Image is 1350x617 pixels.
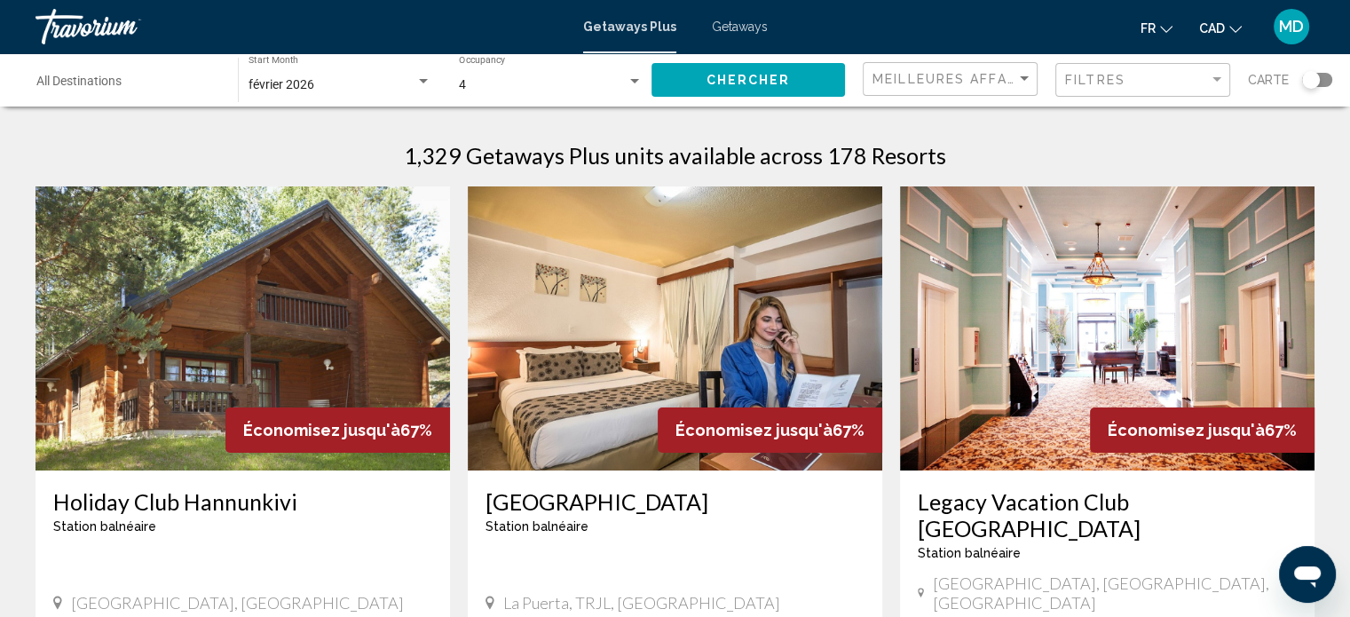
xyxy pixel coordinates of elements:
[1065,73,1125,87] span: Filtres
[583,20,676,34] a: Getaways Plus
[1055,62,1230,99] button: Filter
[1268,8,1314,45] button: User Menu
[1279,18,1304,36] span: MD
[486,519,588,534] span: Station balnéaire
[53,519,156,534] span: Station balnéaire
[53,488,432,515] a: Holiday Club Hannunkivi
[36,186,450,471] img: 2940E01X.jpg
[1141,15,1172,41] button: Change language
[1090,407,1314,453] div: 67%
[243,421,400,439] span: Économisez jusqu'à
[707,74,791,88] span: Chercher
[1108,421,1265,439] span: Économisez jusqu'à
[872,72,1040,86] span: Meilleures affaires
[225,407,450,453] div: 67%
[486,488,864,515] a: [GEOGRAPHIC_DATA]
[249,77,314,91] span: février 2026
[918,488,1297,542] a: Legacy Vacation Club [GEOGRAPHIC_DATA]
[675,421,833,439] span: Économisez jusqu'à
[918,546,1021,560] span: Station balnéaire
[459,77,466,91] span: 4
[651,63,845,96] button: Chercher
[933,573,1297,613] span: [GEOGRAPHIC_DATA], [GEOGRAPHIC_DATA], [GEOGRAPHIC_DATA]
[872,72,1032,87] mat-select: Sort by
[1199,15,1242,41] button: Change currency
[900,186,1314,471] img: 5181O01X.jpg
[503,593,780,613] span: La Puerta, TRJL, [GEOGRAPHIC_DATA]
[658,407,882,453] div: 67%
[36,9,565,44] a: Travorium
[404,142,946,169] h1: 1,329 Getaways Plus units available across 178 Resorts
[1199,21,1225,36] span: CAD
[1248,67,1289,92] span: Carte
[71,593,404,613] span: [GEOGRAPHIC_DATA], [GEOGRAPHIC_DATA]
[468,186,882,471] img: 6990I01X.jpg
[1141,21,1156,36] span: fr
[1279,546,1336,603] iframe: Bouton de lancement de la fenêtre de messagerie
[712,20,768,34] a: Getaways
